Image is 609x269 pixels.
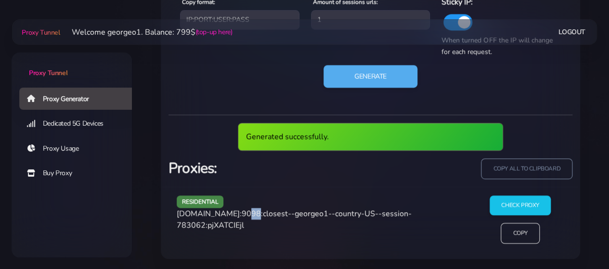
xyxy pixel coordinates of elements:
a: Buy Proxy [19,162,140,184]
span: residential [177,195,224,207]
a: Dedicated 5G Devices [19,113,140,135]
h3: Proxies: [168,158,365,178]
a: Proxy Generator [19,88,140,110]
button: Generate [324,65,417,88]
a: Proxy Usage [19,138,140,160]
span: Proxy Tunnel [22,28,60,37]
a: (top-up here) [195,27,233,37]
iframe: Webchat Widget [467,112,597,257]
span: Proxy Tunnel [29,68,67,77]
div: Generated successfully. [238,123,503,151]
li: Welcome georgeo1. Balance: 799$ [60,26,233,38]
a: Proxy Tunnel [20,25,60,40]
span: When turned OFF the IP will change for each request. [441,36,552,56]
a: Proxy Tunnel [12,52,132,78]
span: [DOMAIN_NAME]:9098:closest--georgeo1--country-US--session-783062:pjXATCIEjl [177,208,412,231]
a: Logout [558,23,585,41]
